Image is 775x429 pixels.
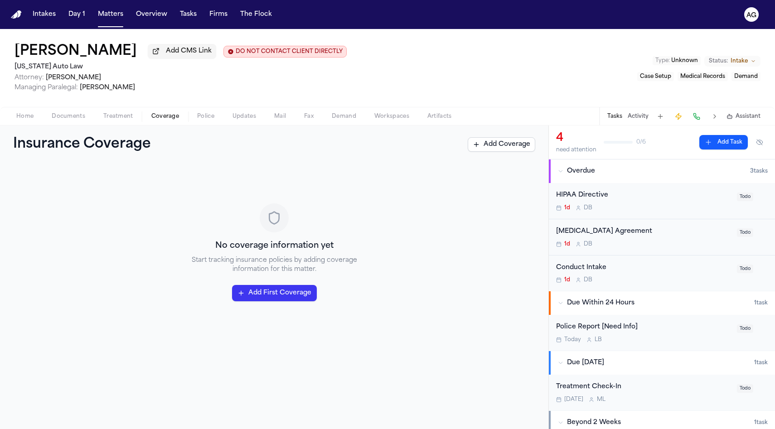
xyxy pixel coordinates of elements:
span: Demand [734,74,758,79]
span: Todo [737,265,753,273]
button: Make a Call [690,110,703,123]
span: Todo [737,384,753,393]
span: 1 task [754,359,768,366]
span: Attorney: [15,74,44,81]
button: Change status from Intake [704,56,760,67]
span: Add CMS Link [166,47,212,56]
button: Edit service: Demand [731,72,760,81]
span: Type : [655,58,670,63]
span: Updates [232,113,256,120]
button: Hide completed tasks (⌘⇧H) [751,135,768,149]
span: 1d [564,241,570,248]
span: 1 task [754,299,768,307]
span: Fax [304,113,314,120]
span: 1 task [754,419,768,426]
h1: [PERSON_NAME] [15,43,137,60]
button: Edit Type: Unknown [653,56,701,65]
button: Matters [94,6,127,23]
h1: Insurance Coverage [13,136,171,153]
div: Open task: Conduct Intake [549,255,775,291]
span: Beyond 2 Weeks [567,418,621,427]
button: Day 1 [65,6,89,23]
button: Edit matter name [15,43,137,60]
div: Open task: Retainer Agreement [549,219,775,255]
span: Artifacts [427,113,452,120]
span: Workspaces [374,113,409,120]
span: Assistant [736,113,760,120]
div: Treatment Check-In [556,382,731,392]
span: 0 / 6 [636,139,646,146]
button: Edit client contact restriction [223,46,347,58]
span: Treatment [103,113,133,120]
div: HIPAA Directive [556,190,731,201]
button: Add CMS Link [148,44,216,58]
button: Overview [132,6,171,23]
span: 1d [564,204,570,212]
a: Home [11,10,22,19]
span: DO NOT CONTACT CLIENT DIRECTLY [236,48,343,55]
span: Todo [737,324,753,333]
img: Finch Logo [11,10,22,19]
button: Intakes [29,6,59,23]
button: Add Coverage [468,137,535,152]
button: Tasks [176,6,200,23]
button: Due Within 24 Hours1task [549,291,775,315]
div: Open task: Police Report [Need Info] [549,315,775,351]
span: 3 task s [750,168,768,175]
span: D B [584,241,592,248]
span: L B [595,336,602,343]
span: Overdue [567,167,595,176]
span: Todo [737,193,753,201]
span: Due Within 24 Hours [567,299,635,308]
span: [DATE] [564,396,583,403]
div: [MEDICAL_DATA] Agreement [556,227,731,237]
span: D B [584,276,592,284]
button: Add Task [699,135,748,149]
span: Due [DATE] [567,358,604,367]
h3: No coverage information yet [215,240,334,252]
span: Today [564,336,581,343]
button: Edit service: Case Setup [637,72,674,81]
div: 4 [556,131,596,145]
button: Create Immediate Task [672,110,685,123]
button: Assistant [727,113,760,120]
button: Add First Coverage [232,285,317,301]
button: The Flock [237,6,276,23]
div: Police Report [Need Info] [556,322,731,333]
div: need attention [556,146,596,154]
span: Case Setup [640,74,671,79]
button: Add Task [654,110,667,123]
span: D B [584,204,592,212]
div: Open task: HIPAA Directive [549,183,775,219]
span: [PERSON_NAME] [46,74,101,81]
span: Demand [332,113,356,120]
div: Open task: Treatment Check-In [549,375,775,410]
span: Mail [274,113,286,120]
button: Overdue3tasks [549,159,775,183]
span: Unknown [671,58,698,63]
button: Firms [206,6,231,23]
span: 1d [564,276,570,284]
span: Coverage [151,113,179,120]
p: Start tracking insurance policies by adding coverage information for this matter. [187,256,361,274]
div: Conduct Intake [556,263,731,273]
button: Tasks [607,113,622,120]
button: Activity [628,113,649,120]
span: Managing Paralegal: [15,84,78,91]
span: Medical Records [680,74,725,79]
span: Police [197,113,214,120]
span: M L [597,396,605,403]
button: Edit service: Medical Records [678,72,728,81]
span: Home [16,113,34,120]
span: Documents [52,113,85,120]
span: Status: [709,58,728,65]
span: Todo [737,228,753,237]
span: [PERSON_NAME] [80,84,135,91]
